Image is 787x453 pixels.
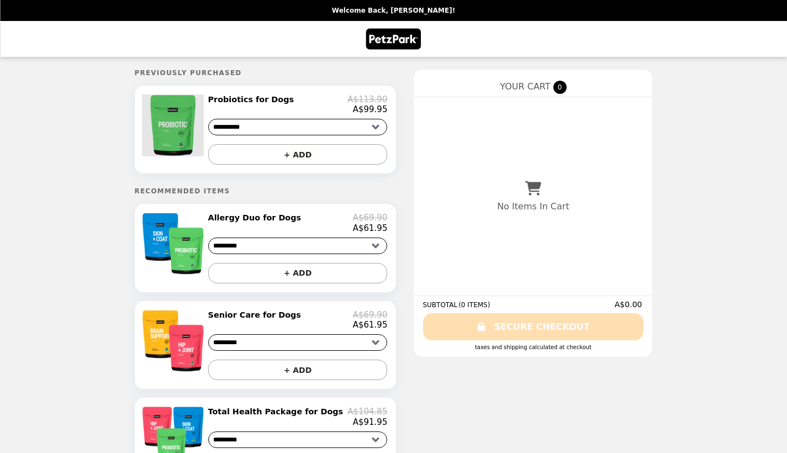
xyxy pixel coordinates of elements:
[500,81,550,92] span: YOUR CART
[135,69,397,77] h5: Previously Purchased
[553,81,567,94] span: 0
[208,334,388,351] select: Select a product variant
[332,7,455,14] p: Welcome Back, [PERSON_NAME]!
[615,300,644,309] span: A$0.00
[142,310,207,372] img: Senior Care for Dogs
[208,310,305,320] h2: Senior Care for Dogs
[208,119,388,135] select: Select a product variant
[353,104,388,114] p: A$99.95
[422,301,458,309] span: SUBTOTAL
[353,417,388,427] p: A$91.95
[208,144,388,165] button: + ADD
[208,263,388,283] button: + ADD
[497,201,569,212] p: No Items In Cart
[208,360,388,380] button: + ADD
[208,431,388,448] select: Select a product variant
[458,301,490,309] span: ( 0 ITEMS )
[135,187,397,195] h5: Recommended Items
[208,94,299,104] h2: Probiotics for Dogs
[142,213,207,275] img: Allergy Duo for Dogs
[353,310,388,320] p: A$69.90
[365,28,422,50] img: Brand Logo
[347,407,387,417] p: A$104.85
[208,238,388,254] select: Select a product variant
[353,213,388,223] p: A$69.90
[347,94,387,104] p: A$113.90
[353,223,388,233] p: A$61.95
[208,407,348,417] h2: Total Health Package for Dogs
[353,320,388,330] p: A$61.95
[208,213,306,223] h2: Allergy Duo for Dogs
[142,94,207,156] img: Probiotics for Dogs
[422,344,643,350] div: Taxes and Shipping calculated at checkout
